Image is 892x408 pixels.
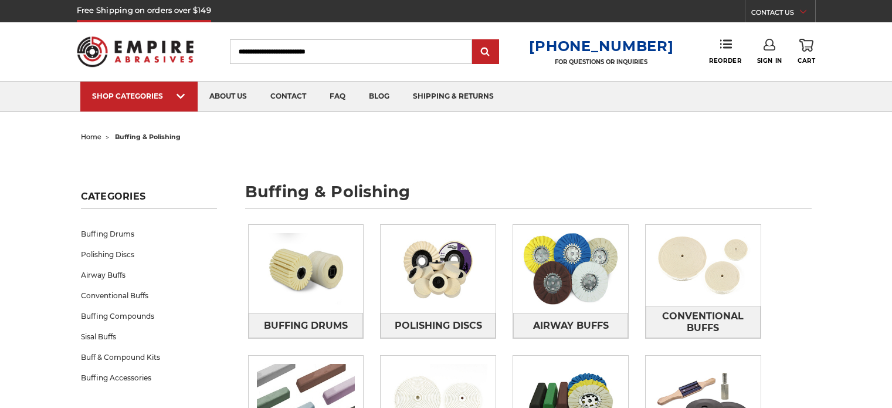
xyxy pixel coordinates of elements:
[757,57,782,65] span: Sign In
[81,367,217,388] a: Buffing Accessories
[646,225,761,306] img: Conventional Buffs
[529,38,673,55] a: [PHONE_NUMBER]
[81,347,217,367] a: Buff & Compound Kits
[249,225,364,313] img: Buffing Drums
[198,82,259,112] a: about us
[81,224,217,244] a: Buffing Drums
[77,29,194,75] img: Empire Abrasives
[245,184,812,209] h1: buffing & polishing
[798,39,815,65] a: Cart
[474,41,497,64] input: Submit
[533,316,609,336] span: Airway Buffs
[81,133,101,141] a: home
[798,57,815,65] span: Cart
[513,313,628,338] a: Airway Buffs
[381,313,496,338] a: Polishing Discs
[357,82,401,112] a: blog
[395,316,482,336] span: Polishing Discs
[709,39,741,64] a: Reorder
[249,313,364,338] a: Buffing Drums
[318,82,357,112] a: faq
[646,306,760,338] span: Conventional Buffs
[259,82,318,112] a: contact
[529,58,673,66] p: FOR QUESTIONS OR INQUIRIES
[81,285,217,306] a: Conventional Buffs
[709,57,741,65] span: Reorder
[264,316,348,336] span: Buffing Drums
[81,244,217,265] a: Polishing Discs
[81,191,217,209] h5: Categories
[92,92,186,100] div: SHOP CATEGORIES
[115,133,181,141] span: buffing & polishing
[81,306,217,326] a: Buffing Compounds
[401,82,506,112] a: shipping & returns
[381,225,496,313] img: Polishing Discs
[751,6,815,22] a: CONTACT US
[513,225,628,313] img: Airway Buffs
[81,326,217,347] a: Sisal Buffs
[646,306,761,338] a: Conventional Buffs
[81,265,217,285] a: Airway Buffs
